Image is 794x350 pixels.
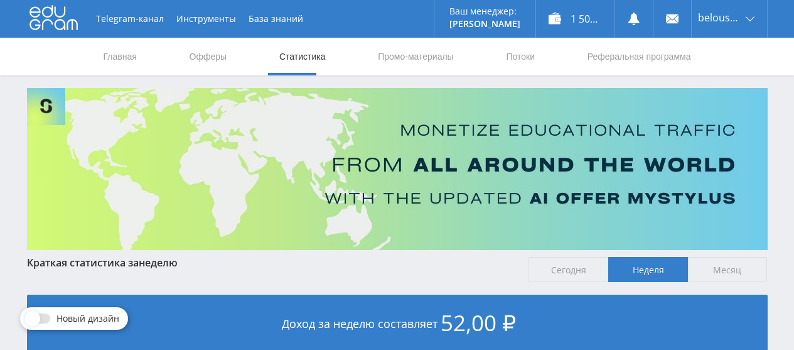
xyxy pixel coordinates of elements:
span: неделю [139,256,178,270]
a: Потоки [505,38,536,75]
span: Сегодня [528,257,608,282]
span: Неделя [608,257,688,282]
span: belousova1964 [698,13,742,23]
p: [PERSON_NAME] [449,19,520,29]
p: Ваш менеджер: [449,6,520,16]
div: Краткая статистика за [27,257,517,268]
a: Офферы [188,38,228,75]
a: Главная [102,38,138,75]
img: Banner [27,88,768,250]
span: 52,00 ₽ [441,308,516,337]
span: Новый дизайн [56,314,119,324]
a: Статистика [278,38,327,75]
span: Месяц [688,257,768,282]
a: Промо-материалы [377,38,454,75]
a: Реферальная программа [586,38,692,75]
